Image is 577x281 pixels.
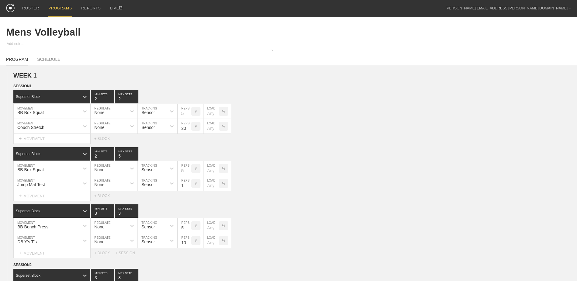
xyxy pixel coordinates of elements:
p: # [195,224,197,227]
div: None [94,167,104,172]
img: logo [6,4,15,12]
input: None [115,204,138,218]
div: + SESSION [116,251,140,255]
div: MOVEMENT [13,248,91,258]
div: Superset Block [16,209,40,213]
p: % [222,167,225,170]
span: WEEK 1 [13,72,37,79]
a: SCHEDULE [37,57,60,65]
p: # [195,110,197,113]
div: Sensor [141,239,155,244]
span: + [19,136,22,141]
div: + BLOCK [94,194,116,198]
input: Any [203,161,219,176]
div: None [94,182,104,187]
input: Any [203,218,219,233]
p: % [222,182,225,185]
span: SESSION 2 [13,263,32,267]
div: Couch Stretch [17,125,44,130]
span: + [19,250,22,255]
input: Any [203,176,219,191]
div: + BLOCK [94,251,116,255]
div: BB Box Squat [17,110,44,115]
input: Any [203,233,219,248]
p: % [222,110,225,113]
div: DB Y's T's [17,239,37,244]
a: PROGRAM [6,57,28,65]
div: BB Bench Press [17,224,48,229]
div: None [94,125,104,130]
div: BB Box Squat [17,167,44,172]
p: % [222,224,225,227]
div: Sensor [141,182,155,187]
div: Superset Block [16,152,40,156]
div: Sensor [141,110,155,115]
div: MOVEMENT [13,191,91,201]
p: # [195,239,197,242]
p: # [195,125,197,128]
span: + [19,193,22,198]
div: Superset Block [16,95,40,99]
p: # [195,167,197,170]
iframe: Chat Widget [547,252,577,281]
p: % [222,239,225,242]
input: None [115,147,138,161]
div: + BLOCK [94,137,116,141]
p: % [222,125,225,128]
div: Sensor [141,224,155,229]
div: None [94,110,104,115]
div: None [94,224,104,229]
p: # [195,182,197,185]
div: Superset Block [16,273,40,278]
input: Any [203,104,219,119]
input: None [115,90,138,103]
div: Sensor [141,125,155,130]
span: SESSION 1 [13,84,32,88]
div: Jump Mat Test [17,182,45,187]
div: Sensor [141,167,155,172]
div: MOVEMENT [13,134,91,144]
input: Any [203,119,219,134]
div: None [94,239,104,244]
div: ▼ [569,7,571,10]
